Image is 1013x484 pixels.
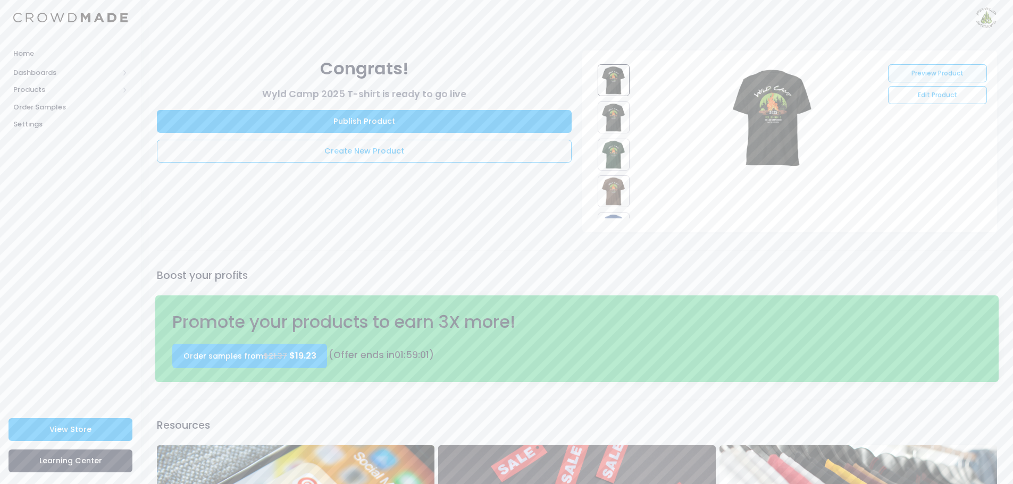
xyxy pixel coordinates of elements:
[329,349,434,361] span: (Offer ends in )
[13,48,128,59] span: Home
[289,350,316,362] span: $19.23
[263,351,287,361] s: $21.37
[155,268,999,283] div: Boost your profits
[888,86,986,104] a: Edit Product
[39,455,102,466] span: Learning Center
[395,349,429,361] span: : :
[13,84,119,95] span: Products
[157,89,572,100] h3: Wyld Camp 2025 T-shirt is ready to go live
[598,101,630,133] img: Wyld_Camp_2025_T-shirt_-_fbfc0366-b5f7-4555-a4a7-4702cce43026.jpg
[9,418,132,441] a: View Store
[172,344,327,368] a: Order samples from$21.37 $19.23
[13,102,128,113] span: Order Samples
[406,349,418,361] span: 59
[155,418,999,433] div: Resources
[13,119,128,130] span: Settings
[598,175,630,207] img: Wyld_Camp_2025_T-shirt_-_2a694641-9534-4577-a0cf-be6a576dfe11.jpg
[888,64,986,82] a: Preview Product
[49,424,91,435] span: View Store
[598,139,630,171] img: Wyld_Camp_2025_T-shirt_-_0c593fc2-89b8-444c-8217-fd38d7d55e5b.jpg
[13,67,119,78] span: Dashboards
[976,7,997,28] img: User
[157,56,572,82] div: Congrats!
[9,449,132,472] a: Learning Center
[598,64,630,96] img: Wyld_Camp_2025_T-shirt_-_3c9ebf66-c966-4172-a16e-55af4fd138f8.jpg
[168,309,782,335] div: Promote your products to earn 3X more!
[157,110,572,133] a: Publish Product
[13,13,128,23] img: Logo
[598,213,630,244] img: Wyld_Camp_2025_T-shirt_-_4b9be2d4-aaf7-45e4-ab34-b75c810ae82e.jpg
[157,140,572,163] a: Create New Product
[420,349,429,361] span: 01
[395,349,404,361] span: 01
